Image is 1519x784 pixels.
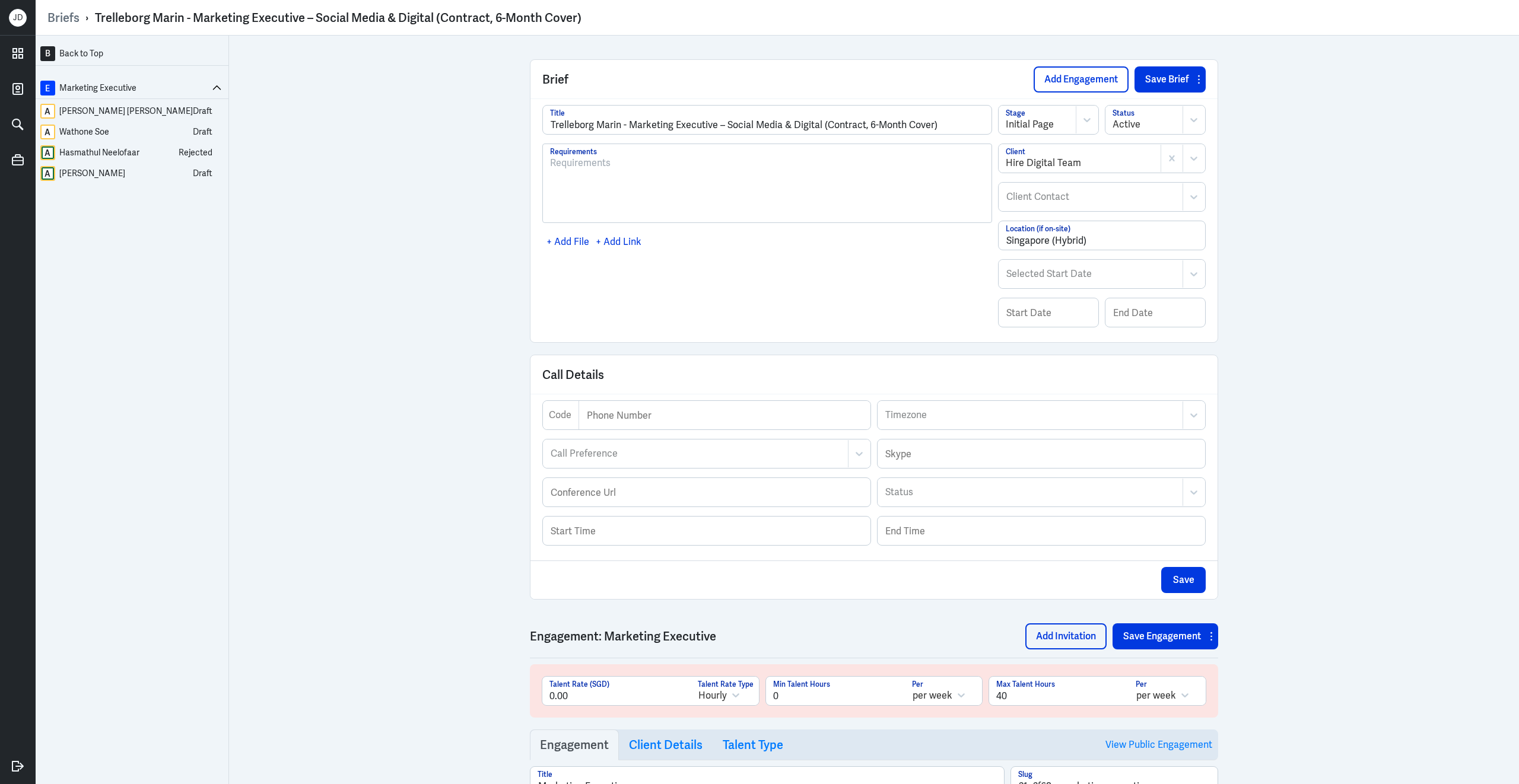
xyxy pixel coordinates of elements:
[40,125,224,139] a: AWathone SoeDraft
[540,738,609,752] h3: Engagement
[193,125,212,139] div: Draft
[1105,729,1212,760] a: View Public Engagement
[59,166,125,181] div: [PERSON_NAME]
[878,439,1205,468] input: Skype
[542,232,593,252] div: + Add File
[543,517,870,545] input: Start Time
[723,738,783,752] h3: Talent Type
[1025,623,1107,649] button: Add Invitation
[193,104,212,119] div: Draft
[47,10,80,26] a: Briefs
[40,46,55,61] div: B
[989,677,1129,705] input: Max Talent Hours
[530,355,1218,394] div: Call Details
[542,677,691,705] input: Talent Rate (SGD)
[59,104,193,119] div: [PERSON_NAME] [PERSON_NAME]
[40,81,209,95] a: EMarketing Executive
[878,517,1205,545] input: End Time
[40,104,224,119] a: A[PERSON_NAME] [PERSON_NAME]Draft
[40,145,55,160] div: A
[999,298,1098,327] input: Start Date
[1135,66,1192,93] button: Save Brief
[1113,623,1205,649] button: Save Engagement
[530,629,1025,643] h3: Engagement: Marketing Executive
[179,145,212,160] div: Rejected
[766,677,905,705] input: Min Talent Hours
[999,221,1205,250] input: Location (if on-site)
[543,106,992,134] input: Title
[40,104,55,119] div: A
[1034,66,1129,93] button: Add Engagement
[1105,298,1205,327] input: End Date
[629,738,703,752] h3: Client Details
[59,125,109,139] div: Wathone Soe
[59,145,139,160] div: Hasmathul Neelofaar
[40,145,224,160] a: AHasmathul NeelofaarRejected
[593,232,644,252] div: + Add Link
[579,401,870,429] input: Phone Number
[40,125,55,139] div: A
[193,166,212,181] div: Draft
[36,42,228,66] a: BBack to Top
[530,60,1218,98] div: Brief
[9,9,27,27] div: J D
[40,166,55,181] div: A
[40,166,224,181] a: A[PERSON_NAME]Draft
[80,10,95,26] p: ›
[40,81,55,95] div: E
[95,10,581,26] div: Trelleborg Marin - Marketing Executive – Social Media & Digital (Contract, 6-Month Cover)
[543,478,870,506] input: Conference Url
[1161,567,1206,593] button: Save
